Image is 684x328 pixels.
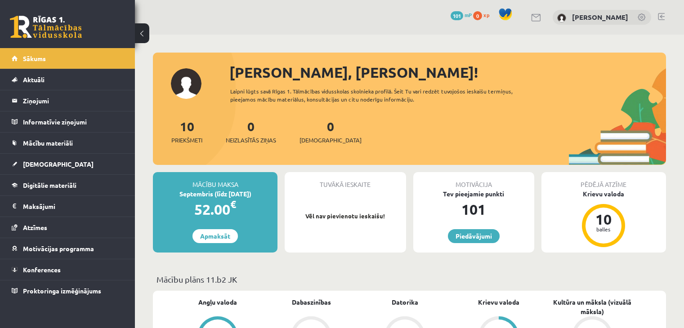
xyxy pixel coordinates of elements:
span: Mācību materiāli [23,139,73,147]
a: Datorika [392,297,418,307]
a: Motivācijas programma [12,238,124,259]
span: xp [483,11,489,18]
a: Atzīmes [12,217,124,238]
div: 52.00 [153,199,277,220]
a: 101 mP [451,11,472,18]
div: 101 [413,199,534,220]
span: 101 [451,11,463,20]
span: [DEMOGRAPHIC_DATA] [300,136,362,145]
div: Tuvākā ieskaite [285,172,406,189]
a: [DEMOGRAPHIC_DATA] [12,154,124,174]
a: Dabaszinības [292,297,331,307]
div: [PERSON_NAME], [PERSON_NAME]! [229,62,666,83]
a: Rīgas 1. Tālmācības vidusskola [10,16,82,38]
a: Angļu valoda [198,297,237,307]
div: 10 [590,212,617,226]
a: Sākums [12,48,124,69]
div: Laipni lūgts savā Rīgas 1. Tālmācības vidusskolas skolnieka profilā. Šeit Tu vari redzēt tuvojošo... [230,87,538,103]
div: Tev pieejamie punkti [413,189,534,199]
a: 0 xp [473,11,494,18]
a: 0Neizlasītās ziņas [226,118,276,145]
div: Mācību maksa [153,172,277,189]
legend: Ziņojumi [23,90,124,111]
span: Digitālie materiāli [23,181,76,189]
a: Mācību materiāli [12,133,124,153]
legend: Informatīvie ziņojumi [23,111,124,132]
div: Krievu valoda [541,189,666,199]
span: Priekšmeti [171,136,202,145]
img: Svjatoslavs Vasilijs Kudrjavcevs [557,13,566,22]
a: Maksājumi [12,196,124,217]
a: Krievu valoda 10 balles [541,189,666,248]
a: Ziņojumi [12,90,124,111]
p: Mācību plāns 11.b2 JK [156,273,662,285]
span: Sākums [23,54,46,62]
a: Aktuāli [12,69,124,90]
a: Proktoringa izmēģinājums [12,280,124,301]
div: Pēdējā atzīme [541,172,666,189]
legend: Maksājumi [23,196,124,217]
span: Konferences [23,266,61,274]
a: [PERSON_NAME] [572,13,628,22]
span: [DEMOGRAPHIC_DATA] [23,160,94,168]
a: Kultūra un māksla (vizuālā māksla) [545,297,639,316]
span: mP [465,11,472,18]
a: Piedāvājumi [448,229,500,243]
span: € [230,198,236,211]
a: Konferences [12,259,124,280]
span: Proktoringa izmēģinājums [23,287,101,295]
a: 10Priekšmeti [171,118,202,145]
span: Atzīmes [23,223,47,231]
div: balles [590,226,617,232]
a: Informatīvie ziņojumi [12,111,124,132]
p: Vēl nav pievienotu ieskaišu! [289,212,401,221]
a: Apmaksāt [192,229,238,243]
div: Septembris (līdz [DATE]) [153,189,277,199]
span: Motivācijas programma [23,244,94,253]
a: Krievu valoda [478,297,519,307]
a: Digitālie materiāli [12,175,124,195]
span: Aktuāli [23,75,45,84]
a: 0[DEMOGRAPHIC_DATA] [300,118,362,145]
div: Motivācija [413,172,534,189]
span: Neizlasītās ziņas [226,136,276,145]
span: 0 [473,11,482,20]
